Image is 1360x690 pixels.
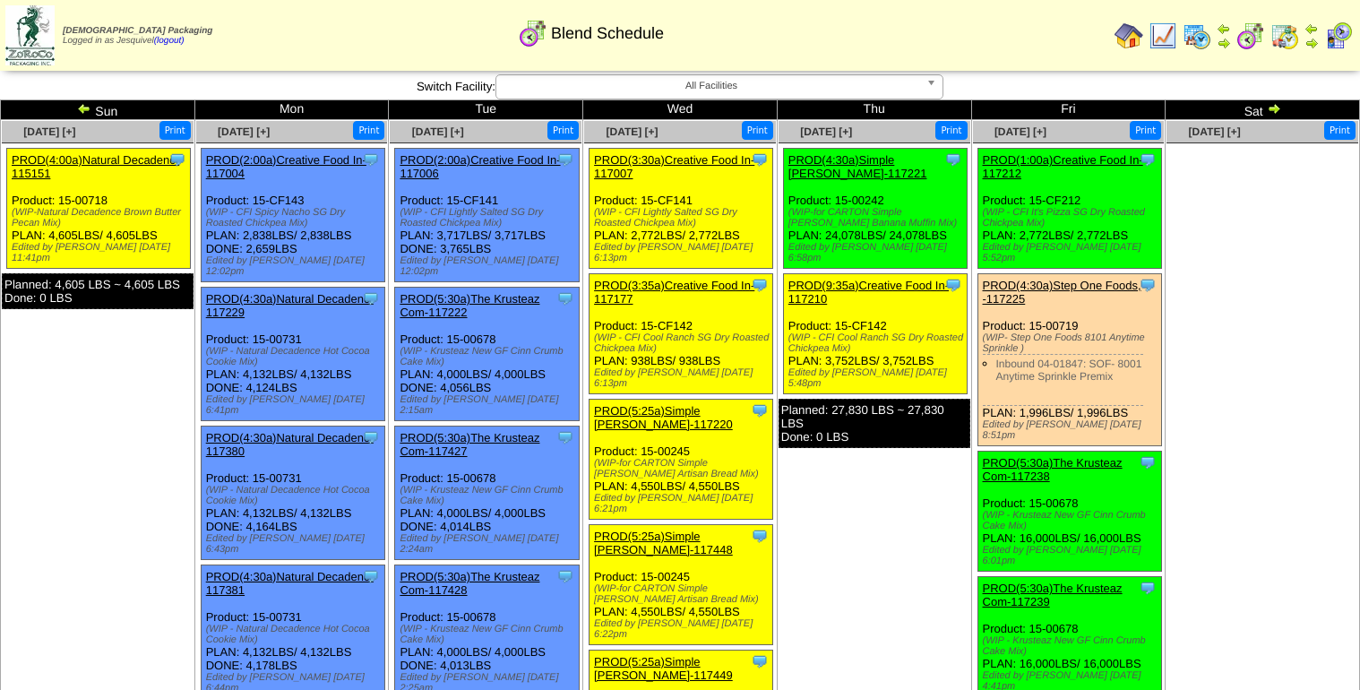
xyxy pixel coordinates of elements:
[1236,22,1265,50] img: calendarblend.gif
[983,279,1141,306] a: PROD(4:30a)Step One Foods, -117225
[594,618,772,640] div: Edited by [PERSON_NAME] [DATE] 6:22pm
[1324,22,1353,50] img: calendarcustomer.gif
[742,121,773,140] button: Print
[362,428,380,446] img: Tooltip
[594,530,733,556] a: PROD(5:25a)Simple [PERSON_NAME]-117448
[1130,121,1161,140] button: Print
[751,401,769,419] img: Tooltip
[983,153,1143,180] a: PROD(1:00a)Creative Food In-117212
[1270,22,1299,50] img: calendarinout.gif
[594,279,754,306] a: PROD(3:35a)Creative Food In-117177
[1324,121,1356,140] button: Print
[1139,579,1157,597] img: Tooltip
[983,510,1161,531] div: (WIP - Krusteaz New GF Cinn Crumb Cake Mix)
[983,332,1161,354] div: (WIP- Step One Foods 8101 Anytime Sprinkle )
[395,427,579,560] div: Product: 15-00678 PLAN: 4,000LBS / 4,000LBS DONE: 4,014LBS
[206,485,384,506] div: (WIP - Natural Decadence Hot Cocoa Cookie Mix)
[412,125,464,138] a: [DATE] [+]
[12,153,179,180] a: PROD(4:00a)Natural Decadenc-115151
[206,533,384,555] div: Edited by [PERSON_NAME] [DATE] 6:43pm
[12,242,190,263] div: Edited by [PERSON_NAME] [DATE] 11:41pm
[1139,276,1157,294] img: Tooltip
[594,332,772,354] div: (WIP - CFI Cool Ranch SG Dry Roasted Chickpea Mix)
[12,207,190,229] div: (WIP-Natural Decadence Brown Butter Pecan Mix)
[751,527,769,545] img: Tooltip
[751,151,769,168] img: Tooltip
[201,427,384,560] div: Product: 15-00731 PLAN: 4,132LBS / 4,132LBS DONE: 4,164LBS
[362,567,380,585] img: Tooltip
[206,346,384,367] div: (WIP - Natural Decadence Hot Cocoa Cookie Mix)
[944,276,962,294] img: Tooltip
[63,26,212,46] span: Logged in as Jesquivel
[1149,22,1177,50] img: line_graph.gif
[400,394,578,416] div: Edited by [PERSON_NAME] [DATE] 2:15am
[362,151,380,168] img: Tooltip
[1189,125,1241,138] span: [DATE] [+]
[362,289,380,307] img: Tooltip
[594,493,772,514] div: Edited by [PERSON_NAME] [DATE] 6:21pm
[206,292,374,319] a: PROD(4:30a)Natural Decadenc-117229
[400,207,578,229] div: (WIP - CFI Lightly Salted SG Dry Roasted Chickpea Mix)
[783,274,967,394] div: Product: 15-CF142 PLAN: 3,752LBS / 3,752LBS
[594,404,733,431] a: PROD(5:25a)Simple [PERSON_NAME]-117220
[1217,22,1231,36] img: arrowleft.gif
[779,399,970,448] div: Planned: 27,830 LBS ~ 27,830 LBS Done: 0 LBS
[594,655,733,682] a: PROD(5:25a)Simple [PERSON_NAME]-117449
[1267,101,1281,116] img: arrowright.gif
[194,100,389,120] td: Mon
[400,533,578,555] div: Edited by [PERSON_NAME] [DATE] 2:24am
[590,274,773,394] div: Product: 15-CF142 PLAN: 938LBS / 938LBS
[983,456,1123,483] a: PROD(5:30a)The Krusteaz Com-117238
[551,24,664,43] span: Blend Schedule
[1166,100,1360,120] td: Sat
[353,121,384,140] button: Print
[77,101,91,116] img: arrowleft.gif
[800,125,852,138] a: [DATE] [+]
[206,207,384,229] div: (WIP - CFI Spicy Nacho SG Dry Roasted Chickpea Mix)
[206,255,384,277] div: Edited by [PERSON_NAME] [DATE] 12:02pm
[23,125,75,138] a: [DATE] [+]
[1115,22,1143,50] img: home.gif
[1139,453,1157,471] img: Tooltip
[1304,22,1319,36] img: arrowleft.gif
[788,242,967,263] div: Edited by [PERSON_NAME] [DATE] 6:58pm
[935,121,967,140] button: Print
[400,255,578,277] div: Edited by [PERSON_NAME] [DATE] 12:02pm
[201,149,384,282] div: Product: 15-CF143 PLAN: 2,838LBS / 2,838LBS DONE: 2,659LBS
[788,207,967,229] div: (WIP-for CARTON Simple [PERSON_NAME] Banana Muffin Mix)
[556,567,574,585] img: Tooltip
[1304,36,1319,50] img: arrowright.gif
[504,75,919,97] span: All Facilities
[159,121,191,140] button: Print
[556,428,574,446] img: Tooltip
[201,288,384,421] div: Product: 15-00731 PLAN: 4,132LBS / 4,132LBS DONE: 4,124LBS
[994,125,1046,138] a: [DATE] [+]
[751,652,769,670] img: Tooltip
[594,207,772,229] div: (WIP - CFI Lightly Salted SG Dry Roasted Chickpea Mix)
[218,125,270,138] a: [DATE] [+]
[594,242,772,263] div: Edited by [PERSON_NAME] [DATE] 6:13pm
[547,121,579,140] button: Print
[1,100,195,120] td: Sun
[206,153,366,180] a: PROD(2:00a)Creative Food In-117004
[206,570,374,597] a: PROD(4:30a)Natural Decadenc-117381
[1217,36,1231,50] img: arrowright.gif
[590,149,773,269] div: Product: 15-CF141 PLAN: 2,772LBS / 2,772LBS
[788,367,967,389] div: Edited by [PERSON_NAME] [DATE] 5:48pm
[594,153,754,180] a: PROD(3:30a)Creative Food In-117007
[788,332,967,354] div: (WIP - CFI Cool Ranch SG Dry Roasted Chickpea Mix)
[400,624,578,645] div: (WIP - Krusteaz New GF Cinn Crumb Cake Mix)
[977,274,1161,446] div: Product: 15-00719 PLAN: 1,996LBS / 1,996LBS
[206,394,384,416] div: Edited by [PERSON_NAME] [DATE] 6:41pm
[983,635,1161,657] div: (WIP - Krusteaz New GF Cinn Crumb Cake Mix)
[788,153,927,180] a: PROD(4:30a)Simple [PERSON_NAME]-117221
[977,149,1161,269] div: Product: 15-CF212 PLAN: 2,772LBS / 2,772LBS
[783,149,967,269] div: Product: 15-00242 PLAN: 24,078LBS / 24,078LBS
[971,100,1166,120] td: Fri
[996,358,1142,383] a: Inbound 04-01847: SOF- 8001 Anytime Sprinkle Premix
[395,149,579,282] div: Product: 15-CF141 PLAN: 3,717LBS / 3,717LBS DONE: 3,765LBS
[751,276,769,294] img: Tooltip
